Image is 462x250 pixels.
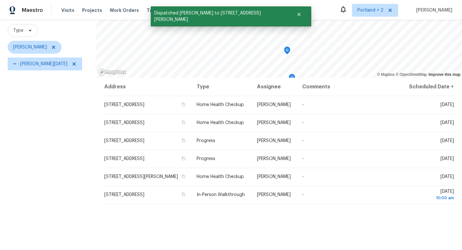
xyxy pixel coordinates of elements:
span: In-Person Walkthrough [197,192,245,197]
th: Address [104,78,192,96]
button: Copy Address [181,102,186,107]
span: Maestro [22,7,43,13]
span: - [302,192,304,197]
span: - [302,103,304,107]
span: Work Orders [110,7,139,13]
span: Dispatched [PERSON_NAME] to [STREET_ADDRESS][PERSON_NAME] [151,6,288,26]
span: - [302,121,304,125]
th: Scheduled Date ↑ [402,78,454,96]
th: Comments [297,78,402,96]
span: [PERSON_NAME] [257,174,291,179]
button: Copy Address [181,192,186,197]
span: Portland + 2 [357,7,383,13]
span: Tasks [147,8,160,13]
a: Mapbox [377,72,395,77]
span: [PERSON_NAME] [257,103,291,107]
span: [PERSON_NAME] [13,44,47,50]
span: [DATE] [407,189,454,201]
button: Copy Address [181,138,186,143]
span: [PERSON_NAME] [257,192,291,197]
span: [STREET_ADDRESS] [104,103,144,107]
a: OpenStreetMap [396,72,427,77]
span: [PERSON_NAME] [414,7,452,13]
span: [STREET_ADDRESS] [104,121,144,125]
span: [STREET_ADDRESS][PERSON_NAME] [104,174,178,179]
span: [PERSON_NAME] [257,138,291,143]
div: Map marker [284,47,290,57]
span: - [302,156,304,161]
span: [DATE] [441,103,454,107]
span: [STREET_ADDRESS] [104,156,144,161]
span: [STREET_ADDRESS] [104,138,144,143]
div: 10:00 am [407,195,454,201]
span: Projects [82,7,102,13]
a: Mapbox homepage [98,68,126,76]
span: ∞ - [PERSON_NAME][DATE] [13,61,67,67]
span: - [302,174,304,179]
button: Copy Address [181,174,186,179]
div: Map marker [289,74,295,84]
th: Assignee [252,78,297,96]
span: [STREET_ADDRESS] [104,192,144,197]
span: [PERSON_NAME] [257,156,291,161]
span: - [302,138,304,143]
span: Visits [61,7,74,13]
button: Copy Address [181,120,186,125]
span: [DATE] [441,121,454,125]
span: [DATE] [441,174,454,179]
span: [DATE] [441,156,454,161]
button: Close [288,8,310,21]
button: Copy Address [181,156,186,161]
span: [DATE] [441,138,454,143]
a: Improve this map [429,72,460,77]
span: [PERSON_NAME] [257,121,291,125]
span: Type [13,27,23,34]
